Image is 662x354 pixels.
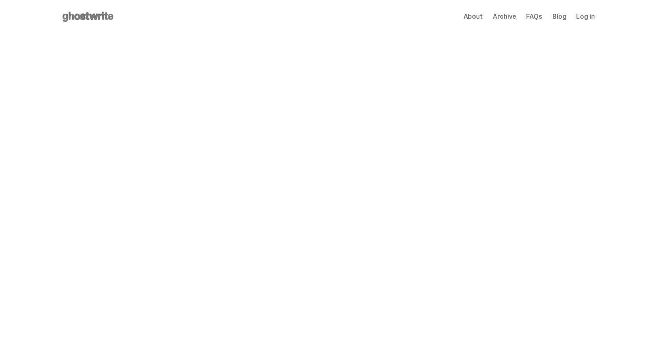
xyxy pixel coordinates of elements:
[576,13,594,20] a: Log in
[526,13,542,20] a: FAQs
[464,13,483,20] a: About
[493,13,516,20] a: Archive
[552,13,566,20] a: Blog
